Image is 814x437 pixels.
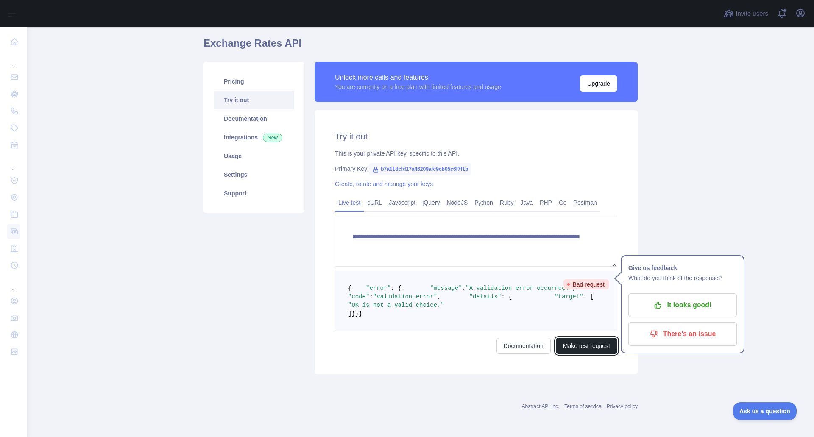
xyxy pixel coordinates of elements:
[335,196,364,209] a: Live test
[556,338,617,354] button: Make test request
[214,128,294,147] a: Integrations New
[335,83,501,91] div: You are currently on a free plan with limited features and usage
[517,196,537,209] a: Java
[348,285,351,292] span: {
[359,310,362,317] span: }
[348,302,444,309] span: "UK is not a valid choice."
[373,293,437,300] span: "validation_error"
[583,293,594,300] span: : [
[722,7,770,20] button: Invite users
[580,75,617,92] button: Upgrade
[355,310,359,317] span: }
[364,196,385,209] a: cURL
[536,196,555,209] a: PHP
[443,196,471,209] a: NodeJS
[570,196,600,209] a: Postman
[369,293,373,300] span: :
[385,196,419,209] a: Javascript
[335,72,501,83] div: Unlock more calls and features
[7,275,20,292] div: ...
[635,298,730,312] p: It looks good!
[419,196,443,209] a: jQuery
[628,322,737,346] button: There's an issue
[462,285,466,292] span: :
[555,196,570,209] a: Go
[335,149,617,158] div: This is your private API key, specific to this API.
[391,285,401,292] span: : {
[471,196,496,209] a: Python
[214,109,294,128] a: Documentation
[733,402,797,420] iframe: Toggle Customer Support
[366,285,391,292] span: "error"
[7,51,20,68] div: ...
[430,285,462,292] span: "message"
[607,404,638,409] a: Privacy policy
[214,91,294,109] a: Try it out
[564,404,601,409] a: Terms of service
[369,163,471,175] span: b7a11dcfd17a46209afc9cb05c6f7f1b
[335,131,617,142] h2: Try it out
[7,154,20,171] div: ...
[466,285,572,292] span: "A validation error occurred."
[351,310,355,317] span: }
[469,293,502,300] span: "details"
[214,184,294,203] a: Support
[203,36,638,57] h1: Exchange Rates API
[348,293,369,300] span: "code"
[522,404,560,409] a: Abstract API Inc.
[635,327,730,341] p: There's an issue
[214,147,294,165] a: Usage
[335,181,433,187] a: Create, rotate and manage your keys
[555,293,583,300] span: "target"
[437,293,440,300] span: ,
[628,273,737,283] p: What do you think of the response?
[563,279,609,289] span: Bad request
[736,9,768,19] span: Invite users
[348,310,351,317] span: ]
[214,72,294,91] a: Pricing
[496,338,551,354] a: Documentation
[501,293,512,300] span: : {
[263,134,282,142] span: New
[214,165,294,184] a: Settings
[628,263,737,273] h1: Give us feedback
[628,293,737,317] button: It looks good!
[496,196,517,209] a: Ruby
[335,164,617,173] div: Primary Key:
